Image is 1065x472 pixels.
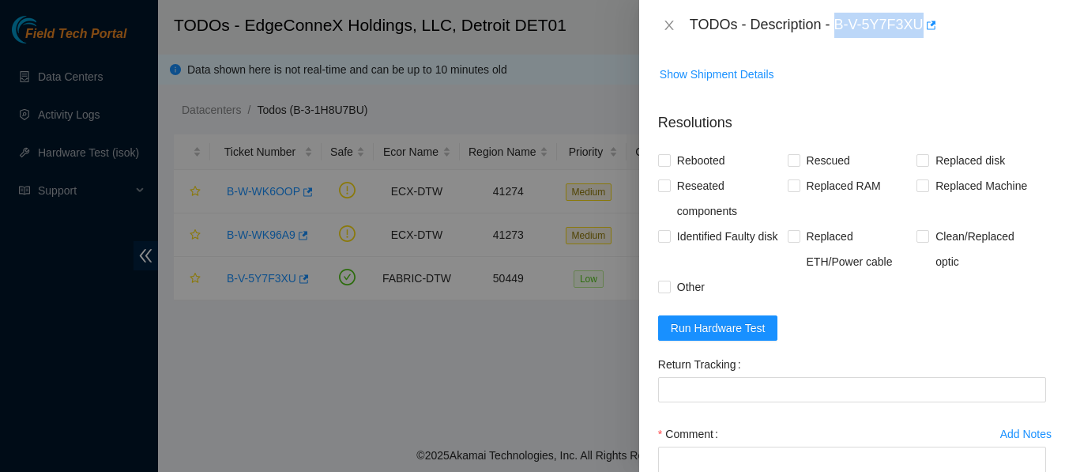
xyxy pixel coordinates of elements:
span: Show Shipment Details [660,66,774,83]
span: Clean/Replaced optic [929,224,1046,274]
span: Replaced disk [929,148,1011,173]
button: Close [658,18,680,33]
input: Return Tracking [658,377,1046,402]
div: Add Notes [1000,429,1052,440]
div: TODOs - Description - B-V-5Y7F3XU [690,13,1046,38]
span: close [663,19,676,32]
span: Reseated components [671,173,788,224]
span: Other [671,274,711,300]
button: Add Notes [999,421,1052,447]
span: Rebooted [671,148,732,173]
button: Show Shipment Details [659,62,775,87]
span: Identified Faulty disk [671,224,785,249]
label: Return Tracking [658,352,747,377]
label: Comment [658,421,724,447]
button: Run Hardware Test [658,315,778,341]
span: Replaced ETH/Power cable [800,224,917,274]
span: Rescued [800,148,856,173]
p: Resolutions [658,100,1046,134]
span: Replaced Machine [929,173,1033,198]
span: Run Hardware Test [671,319,766,337]
span: Replaced RAM [800,173,887,198]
